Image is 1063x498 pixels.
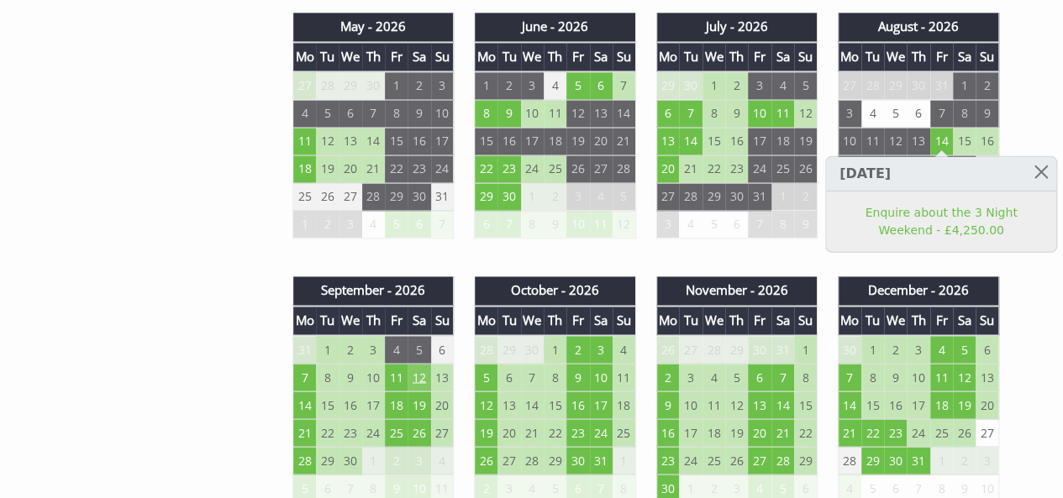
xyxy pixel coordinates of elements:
[794,391,817,419] td: 15
[976,100,998,128] td: 9
[385,155,408,183] td: 22
[362,211,385,239] td: 4
[861,335,884,364] td: 1
[884,100,907,128] td: 5
[316,364,339,391] td: 8
[930,128,953,155] td: 14
[771,42,794,71] th: Sa
[861,71,884,100] td: 28
[826,156,1056,191] h3: [DATE]
[861,100,884,128] td: 4
[748,100,771,128] td: 10
[930,335,953,364] td: 4
[293,71,316,100] td: 27
[703,335,725,364] td: 28
[408,335,430,364] td: 5
[566,306,589,335] th: Fr
[475,42,497,71] th: Mo
[497,391,520,419] td: 13
[976,128,998,155] td: 16
[613,211,635,239] td: 12
[907,42,929,71] th: Th
[794,211,817,239] td: 9
[385,128,408,155] td: 15
[907,100,929,128] td: 6
[703,391,725,419] td: 11
[385,42,408,71] th: Fr
[725,211,748,239] td: 6
[566,128,589,155] td: 19
[930,391,953,419] td: 18
[316,183,339,211] td: 26
[771,306,794,335] th: Sa
[475,13,635,41] th: June - 2026
[794,128,817,155] td: 19
[838,203,1045,239] a: Enquire about the 3 Night Weekend - £4,250.00
[838,13,998,41] th: August - 2026
[385,335,408,364] td: 4
[953,71,976,100] td: 1
[884,306,907,335] th: We
[656,306,679,335] th: Mo
[408,391,430,419] td: 19
[316,306,339,335] th: Tu
[544,71,566,100] td: 4
[385,306,408,335] th: Fr
[703,306,725,335] th: We
[293,276,454,305] th: September - 2026
[656,100,679,128] td: 6
[408,183,430,211] td: 30
[339,183,361,211] td: 27
[521,100,544,128] td: 10
[590,42,613,71] th: Sa
[679,155,702,183] td: 21
[431,211,454,239] td: 7
[748,183,771,211] td: 31
[544,306,566,335] th: Th
[408,42,430,71] th: Sa
[339,42,361,71] th: We
[838,128,860,155] td: 10
[521,391,544,419] td: 14
[362,128,385,155] td: 14
[794,183,817,211] td: 2
[408,71,430,100] td: 2
[930,71,953,100] td: 31
[544,100,566,128] td: 11
[679,364,702,391] td: 3
[544,335,566,364] td: 1
[362,364,385,391] td: 10
[475,276,635,305] th: October - 2026
[976,42,998,71] th: Su
[475,100,497,128] td: 8
[656,211,679,239] td: 3
[362,42,385,71] th: Th
[497,211,520,239] td: 7
[679,71,702,100] td: 30
[613,155,635,183] td: 28
[953,391,976,419] td: 19
[293,306,316,335] th: Mo
[703,155,725,183] td: 22
[656,335,679,364] td: 26
[930,306,953,335] th: Fr
[907,71,929,100] td: 30
[679,391,702,419] td: 10
[339,155,361,183] td: 20
[339,128,361,155] td: 13
[521,211,544,239] td: 8
[748,42,771,71] th: Fr
[613,183,635,211] td: 5
[362,306,385,335] th: Th
[930,100,953,128] td: 7
[566,364,589,391] td: 9
[566,42,589,71] th: Fr
[613,100,635,128] td: 14
[293,155,316,183] td: 18
[703,128,725,155] td: 15
[794,100,817,128] td: 12
[771,335,794,364] td: 31
[679,335,702,364] td: 27
[748,71,771,100] td: 3
[725,71,748,100] td: 2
